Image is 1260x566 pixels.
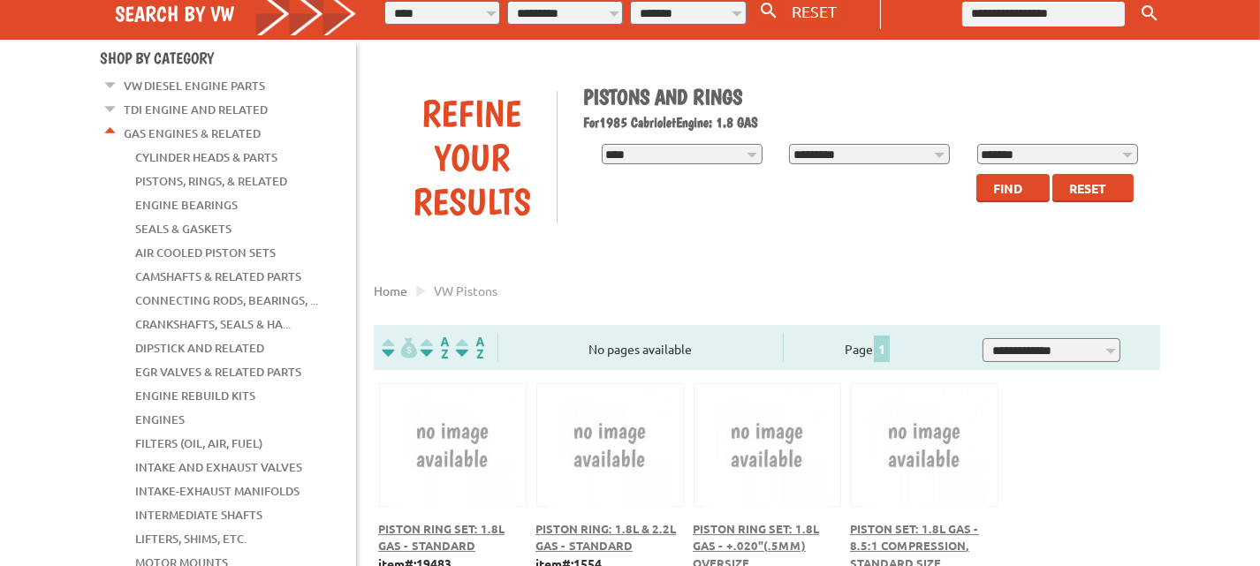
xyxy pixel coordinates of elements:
div: Page [783,333,952,362]
h4: Shop By Category [100,49,356,67]
a: Piston Ring: 1.8L & 2.2L Gas - Standard [535,521,676,554]
a: Dipstick and Related [135,336,264,359]
a: Engines [135,408,185,431]
span: For [584,114,600,131]
img: Sort by Sales Rank [452,337,488,358]
button: Reset [1052,174,1134,202]
span: RESET [792,2,837,20]
div: Refine Your Results [387,91,557,223]
span: VW pistons [434,283,497,298]
a: Intake and Exhaust Valves [135,456,302,479]
a: Home [374,283,407,298]
span: Engine: 1.8 GAS [677,114,759,131]
a: Intermediate Shafts [135,503,262,526]
a: Piston Ring Set: 1.8L Gas - Standard [378,521,505,554]
h4: Search by VW [115,1,357,26]
span: Find [993,180,1022,196]
a: Connecting Rods, Bearings, ... [135,289,318,312]
a: Gas Engines & Related [124,122,261,145]
img: Sort by Headline [417,337,452,358]
a: Intake-Exhaust Manifolds [135,479,300,502]
a: Engine Rebuild Kits [135,384,255,407]
a: VW Diesel Engine Parts [124,74,265,97]
span: 1 [874,336,890,362]
a: Crankshafts, Seals & Ha... [135,313,291,336]
a: Air Cooled Piston Sets [135,241,276,264]
a: Cylinder Heads & Parts [135,146,277,169]
a: Engine Bearings [135,193,238,216]
a: TDI Engine and Related [124,98,268,121]
a: EGR Valves & Related Parts [135,360,301,383]
div: No pages available [498,340,783,358]
button: Find [976,174,1050,202]
a: Seals & Gaskets [135,217,232,240]
a: Camshafts & Related Parts [135,265,301,288]
img: filterpricelow.svg [382,337,417,358]
a: Filters (Oil, Air, Fuel) [135,432,262,455]
a: Pistons, Rings, & Related [135,170,287,192]
h1: Pistons and Rings [584,84,1148,109]
span: Reset [1069,180,1106,196]
h2: 1985 Cabriolet [584,114,1148,131]
a: Lifters, Shims, Etc. [135,527,247,550]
